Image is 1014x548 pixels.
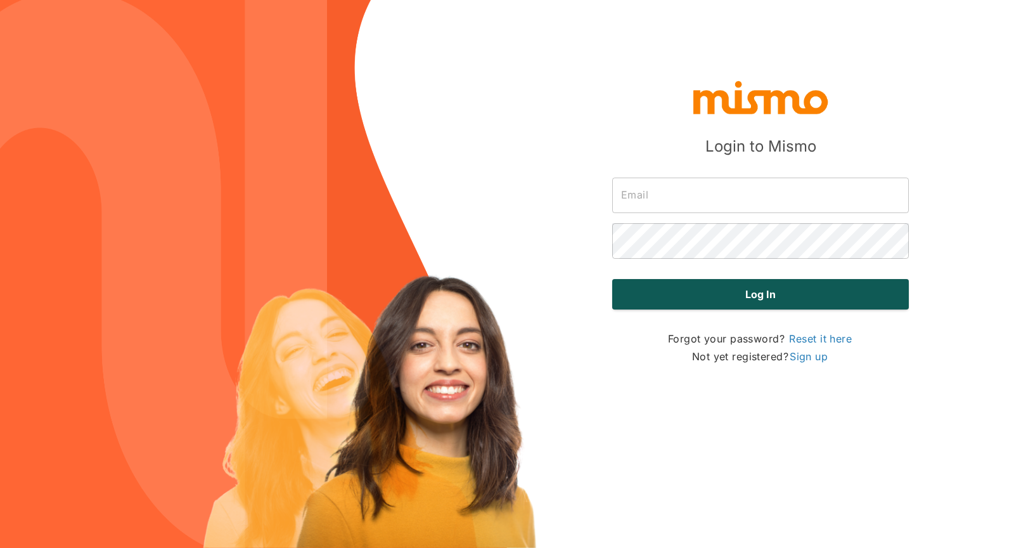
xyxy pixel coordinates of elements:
[692,348,829,365] p: Not yet registered?
[788,331,853,346] a: Reset it here
[612,178,909,213] input: Email
[788,349,829,364] a: Sign up
[612,279,909,310] button: Log in
[705,136,816,157] h5: Login to Mismo
[668,330,853,348] p: Forgot your password?
[691,78,830,116] img: logo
